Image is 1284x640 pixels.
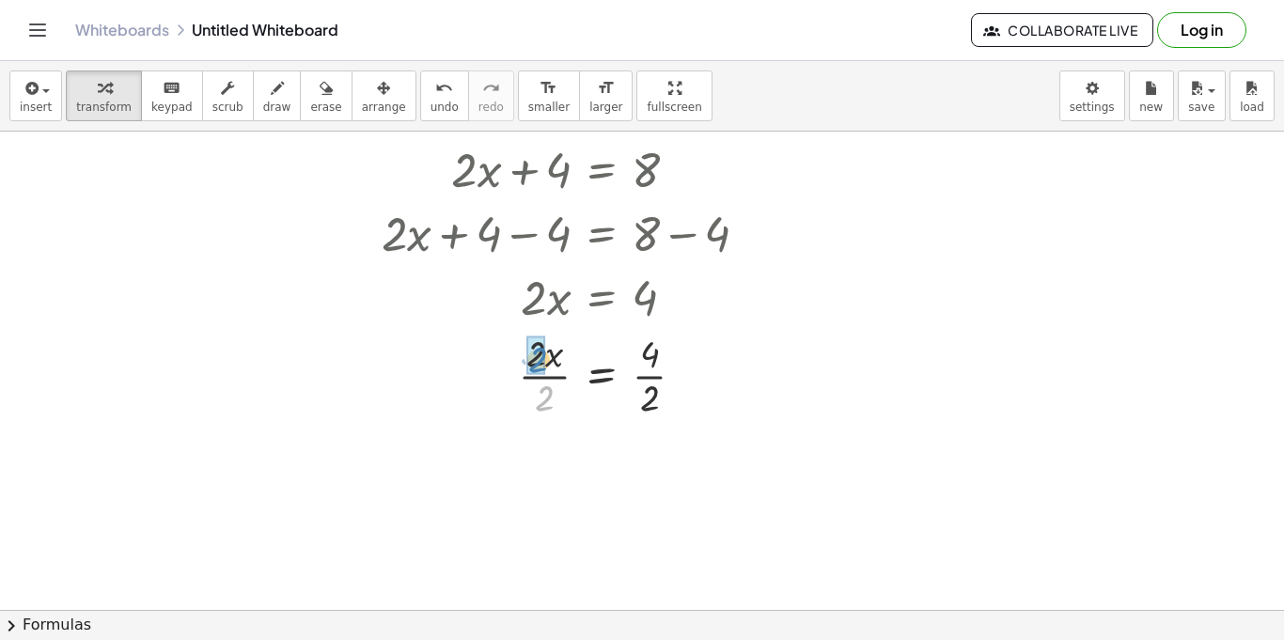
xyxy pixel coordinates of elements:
span: new [1139,101,1163,114]
button: Log in [1157,12,1246,48]
i: redo [482,77,500,100]
button: erase [300,70,352,121]
i: keyboard [163,77,180,100]
span: erase [310,101,341,114]
span: settings [1070,101,1115,114]
span: fullscreen [647,101,701,114]
button: insert [9,70,62,121]
button: draw [253,70,302,121]
span: Collaborate Live [987,22,1137,39]
button: keyboardkeypad [141,70,203,121]
button: load [1229,70,1275,121]
button: arrange [352,70,416,121]
i: undo [435,77,453,100]
button: save [1178,70,1226,121]
span: scrub [212,101,243,114]
span: larger [589,101,622,114]
span: smaller [528,101,570,114]
span: keypad [151,101,193,114]
button: settings [1059,70,1125,121]
i: format_size [540,77,557,100]
span: redo [478,101,504,114]
span: draw [263,101,291,114]
a: Whiteboards [75,21,169,39]
i: format_size [597,77,615,100]
button: undoundo [420,70,469,121]
span: load [1240,101,1264,114]
span: save [1188,101,1214,114]
button: format_sizelarger [579,70,633,121]
button: transform [66,70,142,121]
span: undo [431,101,459,114]
span: transform [76,101,132,114]
button: Toggle navigation [23,15,53,45]
button: Collaborate Live [971,13,1153,47]
button: fullscreen [636,70,712,121]
button: scrub [202,70,254,121]
span: insert [20,101,52,114]
button: format_sizesmaller [518,70,580,121]
span: arrange [362,101,406,114]
button: new [1129,70,1174,121]
button: redoredo [468,70,514,121]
